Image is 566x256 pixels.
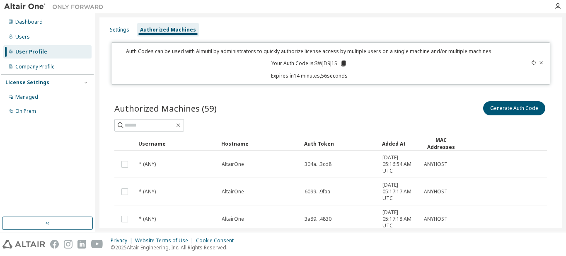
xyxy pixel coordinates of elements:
div: Username [138,137,215,150]
span: 3a89...4830 [305,216,331,222]
div: User Profile [15,49,47,55]
span: [DATE] 05:16:54 AM UTC [382,154,416,174]
div: Added At [382,137,417,150]
span: AltairOne [222,188,244,195]
span: [DATE] 05:17:18 AM UTC [382,209,416,229]
img: altair_logo.svg [2,240,45,249]
span: 6099...9faa [305,188,330,195]
span: ANYHOST [424,216,447,222]
span: Authorized Machines (59) [114,102,217,114]
span: AltairOne [222,216,244,222]
div: MAC Addresses [423,137,458,151]
img: linkedin.svg [77,240,86,249]
span: * (ANY) [139,161,156,168]
img: facebook.svg [50,240,59,249]
span: * (ANY) [139,216,156,222]
div: License Settings [5,79,49,86]
span: AltairOne [222,161,244,168]
div: Dashboard [15,19,43,25]
span: * (ANY) [139,188,156,195]
span: 304a...3cd8 [305,161,331,168]
div: Authorized Machines [140,27,196,33]
img: youtube.svg [91,240,103,249]
div: Auth Token [304,137,375,150]
img: Altair One [4,2,108,11]
p: Expires in 14 minutes, 56 seconds [116,72,502,79]
img: instagram.svg [64,240,73,249]
div: Company Profile [15,63,55,70]
span: ANYHOST [424,188,447,195]
div: Hostname [221,137,298,150]
div: On Prem [15,108,36,115]
span: ANYHOST [424,161,447,168]
div: Website Terms of Use [135,237,196,244]
div: Privacy [111,237,135,244]
div: Settings [110,27,129,33]
span: [DATE] 05:17:17 AM UTC [382,182,416,202]
p: © 2025 Altair Engineering, Inc. All Rights Reserved. [111,244,239,251]
div: Managed [15,94,38,100]
button: Generate Auth Code [483,101,545,115]
div: Users [15,34,30,40]
div: Cookie Consent [196,237,239,244]
p: Your Auth Code is: 3WJD9J1S [271,60,347,67]
p: Auth Codes can be used with Almutil by administrators to quickly authorize license access by mult... [116,48,502,55]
